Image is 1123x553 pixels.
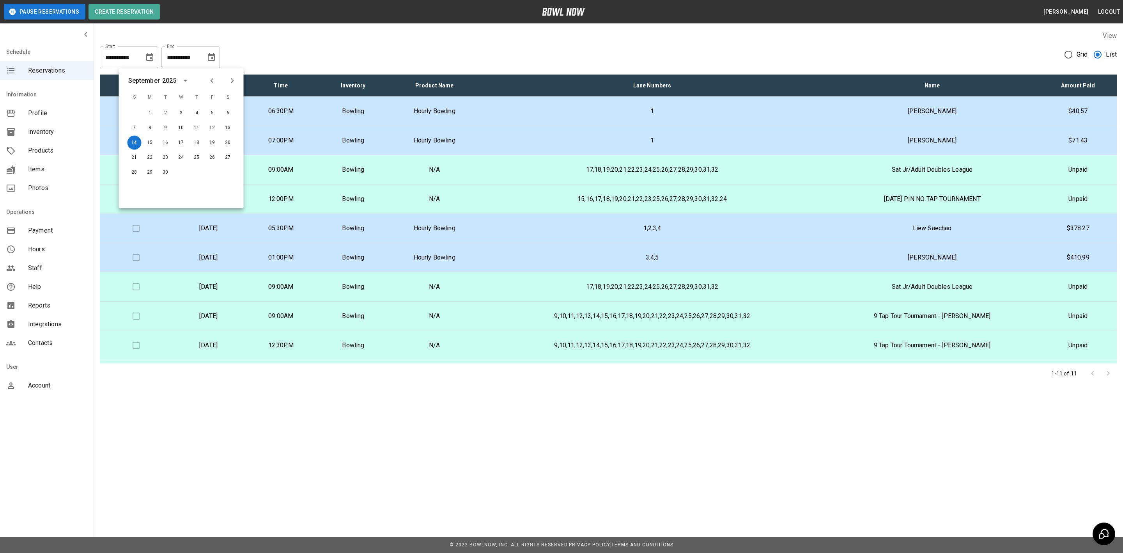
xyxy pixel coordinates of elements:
p: Bowling [323,136,383,145]
span: Reservations [28,66,87,75]
button: Sep 13, 2025 [221,121,235,135]
span: Reports [28,301,87,310]
p: Unpaid [1046,282,1111,292]
button: Sep 5, 2025 [205,106,220,120]
span: Help [28,282,87,292]
p: Bowling [323,253,383,262]
button: Sep 29, 2025 [143,165,157,180]
button: Sep 21, 2025 [128,151,142,165]
button: Sep 26, 2025 [205,151,220,165]
button: Logout [1095,5,1123,19]
th: Inventory [317,75,390,97]
p: Hourly Bowling [396,224,473,233]
button: Sep 2, 2025 [159,106,173,120]
p: Hourly Bowling [396,136,473,145]
p: $71.43 [1046,136,1111,145]
button: Sep 23, 2025 [159,151,173,165]
button: Sep 9, 2025 [159,121,173,135]
button: Sep 6, 2025 [221,106,235,120]
p: Bowling [323,107,383,116]
p: 1 [485,107,818,116]
button: calendar view is open, switch to year view [179,74,192,87]
p: $378.27 [1046,224,1111,233]
span: W [174,90,188,105]
p: Unpaid [1046,341,1111,350]
button: Sep 22, 2025 [143,151,157,165]
button: Sep 4, 2025 [190,106,204,120]
p: 1-11 of 11 [1051,370,1077,377]
p: N/A [396,282,473,292]
p: 12:30PM [251,341,311,350]
button: Sep 10, 2025 [174,121,188,135]
button: Sep 7, 2025 [128,121,142,135]
p: 1,2,3,4 [485,224,818,233]
p: [DATE] [179,311,239,321]
span: Staff [28,263,87,273]
p: $40.57 [1046,107,1111,116]
button: Sep 30, 2025 [159,165,173,180]
th: Check In [100,75,172,97]
span: Grid [1077,50,1088,59]
button: Sep 3, 2025 [174,106,188,120]
p: 05:30PM [251,224,311,233]
button: Sep 28, 2025 [128,165,142,180]
th: Name [825,75,1040,97]
span: T [159,90,173,105]
span: S [221,90,235,105]
button: Sep 27, 2025 [221,151,235,165]
button: Sep 16, 2025 [159,136,173,150]
p: 9,10,11,12,13,14,15,16,17,18,19,20,21,22,23,24,25,26,27,28,29,30,31,32 [485,311,818,321]
span: Profile [28,108,87,118]
p: 17,18,19,20,21,22,23,24,25,26,27,28,29,30,31,32 [485,282,818,292]
th: Product Name [390,75,480,97]
p: 3,4,5 [485,253,818,262]
button: Previous month [205,74,219,87]
span: © 2022 BowlNow, Inc. All Rights Reserved. [450,542,569,548]
span: Inventory [28,127,87,137]
a: Privacy Policy [569,542,610,548]
p: 01:00PM [251,253,311,262]
p: 12:00PM [251,194,311,204]
a: Terms and Conditions [611,542,673,548]
p: Unpaid [1046,194,1111,204]
button: Sep 20, 2025 [221,136,235,150]
p: 15,16,17,18,19,20,21,22,23,25,26,27,28,29,30,31,32,24 [485,194,818,204]
p: Sat Jr/Adult Doubles League [831,165,1033,174]
span: Hours [28,245,87,254]
p: 1 [485,136,818,145]
p: Bowling [323,311,383,321]
p: Liew Saechao [831,224,1033,233]
button: Sep 12, 2025 [205,121,220,135]
button: Create Reservation [89,4,160,20]
span: M [143,90,157,105]
p: [DATE] [179,341,239,350]
th: Amount Paid [1040,75,1117,97]
button: Sep 19, 2025 [205,136,220,150]
span: S [128,90,142,105]
span: Photos [28,183,87,193]
p: $410.99 [1046,253,1111,262]
button: Choose date, selected date is Aug 14, 2025 [142,50,158,65]
p: 17,18,19,20,21,22,23,24,25,26,27,28,29,30,31,32 [485,165,818,174]
div: September [128,76,160,85]
button: Choose date, selected date is Sep 14, 2025 [204,50,219,65]
span: Products [28,146,87,155]
th: Lane Numbers [479,75,825,97]
button: Sep 11, 2025 [190,121,204,135]
p: Bowling [323,165,383,174]
p: Hourly Bowling [396,253,473,262]
span: Integrations [28,320,87,329]
button: Sep 14, 2025 [128,136,142,150]
span: F [205,90,220,105]
button: Sep 18, 2025 [190,136,204,150]
button: Sep 15, 2025 [143,136,157,150]
span: Contacts [28,338,87,348]
p: N/A [396,194,473,204]
p: Sat Jr/Adult Doubles League [831,282,1033,292]
img: logo [542,8,585,16]
p: Unpaid [1046,165,1111,174]
p: 9,10,11,12,13,14,15,16,17,18,19,20,21,22,23,24,25,26,27,28,29,30,31,32 [485,341,818,350]
p: Bowling [323,194,383,204]
button: Next month [226,74,239,87]
button: Sep 8, 2025 [143,121,157,135]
